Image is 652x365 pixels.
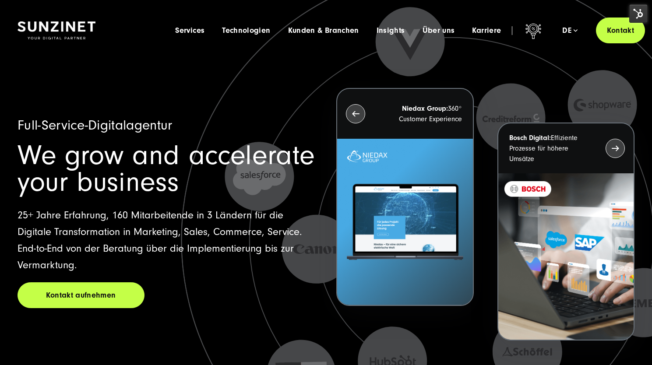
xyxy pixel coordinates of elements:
[337,139,472,305] img: Letztes Projekt von Niedax. Ein Laptop auf dem die Niedax Website geöffnet ist, auf blauem Hinter...
[18,140,315,198] span: We grow and accelerate your business
[629,4,648,23] img: HubSpot Tools-Menüschalter
[377,26,405,35] a: Insights
[423,26,455,35] a: Über uns
[336,88,473,306] button: Niedax Group:360° Customer Experience Letztes Projekt von Niedax. Ein Laptop auf dem die Niedax W...
[509,133,590,164] p: Effiziente Prozesse für höhere Umsätze
[497,123,634,340] button: Bosch Digital:Effiziente Prozesse für höhere Umsätze BOSCH - Kundeprojekt - Digital Transformatio...
[402,105,448,112] strong: Niedax Group:
[498,173,634,340] img: BOSCH - Kundeprojekt - Digital Transformation Agentur SUNZINET
[596,18,645,43] a: Kontakt
[472,26,501,35] a: Karriere
[562,26,578,35] div: de
[509,134,551,142] strong: Bosch Digital:
[18,282,144,308] a: Kontakt aufnehmen
[381,103,462,124] p: 360° Customer Experience
[18,117,173,133] span: Full-Service-Digitalagentur
[18,21,95,40] img: SUNZINET Full Service Digital Agentur
[18,207,316,274] p: 25+ Jahre Erfahrung, 160 Mitarbeitende in 3 Ländern für die Digitale Transformation in Marketing,...
[288,26,359,35] a: Kunden & Branchen
[222,26,270,35] a: Technologien
[175,26,204,35] a: Services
